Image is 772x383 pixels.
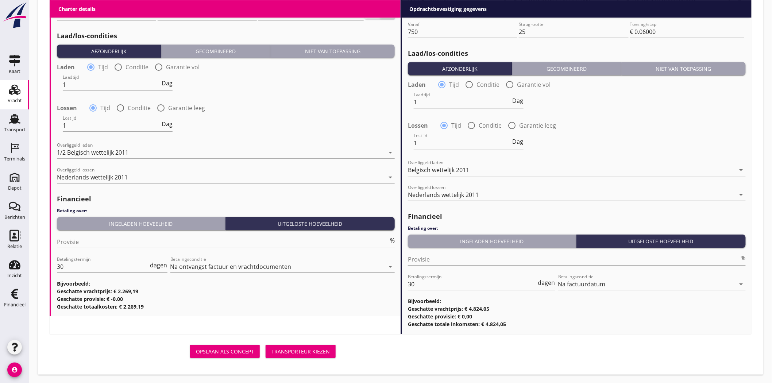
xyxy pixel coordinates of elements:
[8,186,22,190] div: Depot
[57,208,395,214] h4: Betaling over:
[408,81,426,88] strong: Laden
[9,69,20,74] div: Kaart
[635,26,744,38] input: Toeslag/stap
[57,174,128,181] div: Nederlands wettelijk 2011
[537,280,555,286] div: dagen
[57,8,156,20] input: Vanaf
[57,236,389,248] input: Provisie
[411,237,573,245] div: Ingeladen hoeveelheid
[4,127,26,132] div: Transport
[149,262,167,268] div: dagen
[7,244,22,249] div: Relatie
[408,305,746,313] h3: Geschatte vrachtprijs: € 4.824,05
[517,81,551,88] label: Garantie vol
[408,297,746,305] h3: Bijvoorbeeld:
[408,191,479,198] div: Nederlands wettelijk 2011
[271,348,330,355] div: Transporteur kiezen
[383,8,392,16] i: percent
[449,81,459,88] label: Tijd
[164,47,267,55] div: Gecombineerd
[57,31,395,41] h2: Laad/los-condities
[519,26,628,38] input: Stapgrootte
[57,45,161,58] button: Afzonderlijk
[4,156,25,161] div: Terminals
[558,281,606,287] div: Na factuurdatum
[57,287,395,295] h3: Geschatte vrachtprijs: € 2.269,19
[737,190,746,199] i: arrow_drop_down
[57,303,395,310] h3: Geschatte totaalkosten: € 2.269,19
[274,47,392,55] div: Niet van toepassing
[57,261,149,272] input: Betalingstermijn
[271,45,395,58] button: Niet van toepassing
[451,122,461,129] label: Tijd
[408,225,746,232] h4: Betaling over:
[476,81,499,88] label: Conditie
[408,62,512,75] button: Afzonderlijk
[7,273,22,278] div: Inzicht
[168,104,205,112] label: Garantie leeg
[170,263,292,270] div: Na ontvangst factuur en vrachtdocumenten
[512,62,621,75] button: Gecombineerd
[408,49,746,58] h2: Laad/los-condities
[414,137,511,149] input: Lostijd
[737,280,746,289] i: arrow_drop_down
[408,167,469,173] div: Belgisch wettelijk 2011
[162,121,173,127] span: Dag
[128,104,151,112] label: Conditie
[513,139,524,144] span: Dag
[57,194,395,204] h2: Financieel
[386,148,395,157] i: arrow_drop_down
[519,122,556,129] label: Garantie leeg
[408,254,740,265] input: Provisie
[513,98,524,104] span: Dag
[162,80,173,86] span: Dag
[408,122,428,129] strong: Lossen
[57,63,75,71] strong: Laden
[166,63,200,71] label: Garantie vol
[737,166,746,174] i: arrow_drop_down
[57,280,395,287] h3: Bijvoorbeeld:
[625,65,743,73] div: Niet van toepassing
[408,278,537,290] input: Betalingstermijn
[258,10,265,19] div: %
[225,217,395,230] button: Uitgeloste hoeveelheid
[368,8,377,16] i: euro
[60,220,222,228] div: Ingeladen hoeveelheid
[63,120,160,131] input: Lostijd
[579,237,743,245] div: Uitgeloste hoeveelheid
[228,220,392,228] div: Uitgeloste hoeveelheid
[386,173,395,182] i: arrow_drop_down
[196,348,254,355] div: Opslaan als concept
[7,363,22,377] i: account_circle
[158,8,257,20] input: Stapgrootte
[190,345,260,358] button: Opslaan als concept
[161,45,270,58] button: Gecombineerd
[4,215,25,220] div: Berichten
[4,302,26,307] div: Financieel
[57,217,225,230] button: Ingeladen hoeveelheid
[576,235,746,248] button: Uitgeloste hoeveelheid
[630,27,635,36] div: €
[408,235,576,248] button: Ingeladen hoeveelheid
[57,104,77,112] strong: Lossen
[389,237,395,243] div: %
[1,2,28,29] img: logo-small.a267ee39.svg
[515,65,618,73] div: Gecombineerd
[266,345,336,358] button: Transporteur kiezen
[57,295,395,303] h3: Geschatte provisie: € -0,00
[408,212,746,221] h2: Financieel
[408,320,746,328] h3: Geschatte totale inkomsten: € 4.824,05
[740,255,746,261] div: %
[126,63,148,71] label: Conditie
[57,149,128,156] div: 1/2 Belgisch wettelijk 2011
[265,8,364,20] input: Toeslag/stap
[63,79,160,90] input: Laadtijd
[386,262,395,271] i: arrow_drop_down
[8,98,22,103] div: Vracht
[60,47,158,55] div: Afzonderlijk
[414,96,511,108] input: Laadtijd
[100,104,110,112] label: Tijd
[408,313,746,320] h3: Geschatte provisie: € 0,00
[408,26,517,38] input: Vanaf
[411,65,509,73] div: Afzonderlijk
